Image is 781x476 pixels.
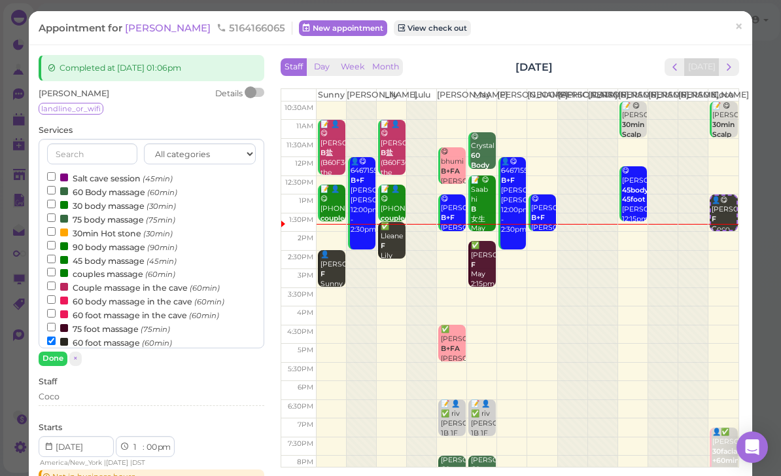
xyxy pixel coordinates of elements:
[47,253,177,267] label: 45 body massage
[350,157,375,235] div: 👤😋 6467155012 [PERSON_NAME]|[PERSON_NAME] 12:00pm - 2:30pm
[380,185,406,282] div: 📝 👤😋 [PHONE_NUMBER] 女生 Lily|Sunny 12:45pm - 1:45pm
[622,186,648,204] b: 45body 45foot
[285,103,313,112] span: 10:30am
[125,22,213,34] a: [PERSON_NAME]
[142,339,172,348] small: (60min)
[440,399,466,458] div: 📝 👤✅ riv [PERSON_NAME] 1B 1F [PERSON_NAME]|May 6:30pm
[678,89,708,101] th: [PERSON_NAME]
[617,89,648,101] th: [PERSON_NAME]
[299,20,387,36] a: New appointment
[299,196,313,205] span: 1pm
[621,101,647,209] div: 📝 😋 [PERSON_NAME] 头皮 Coco|[PERSON_NAME] 10:30am - 11:30am
[712,120,750,149] b: 30min Scalp treatment
[394,20,471,36] a: View check out
[47,143,137,164] input: Search
[470,175,496,263] div: 📝 😋 Saab hi 女生 May 12:30pm - 2:00pm
[147,202,176,211] small: (30min)
[288,439,313,448] span: 7:30pm
[189,311,219,320] small: (60min)
[470,399,496,458] div: 📝 👤✅ riv [PERSON_NAME] 1B 1F [PERSON_NAME]|May 6:30pm
[47,323,56,331] input: 75 foot massage (75min)
[73,354,78,363] span: ×
[708,89,738,101] th: Coco
[622,120,659,149] b: 30min Scalp treatment
[217,22,285,34] span: 5164166065
[297,308,313,317] span: 4pm
[39,352,67,365] button: Done
[501,176,515,185] b: B+F
[132,458,145,467] span: DST
[47,337,56,345] input: 60 foot massage (60min)
[440,147,466,215] div: 😋 bhumi [PERSON_NAME] 11:45am - 12:45pm
[47,171,173,185] label: Salt cave session
[351,176,364,185] b: B+F
[147,257,177,266] small: (45min)
[289,215,313,224] span: 1:30pm
[298,383,313,392] span: 6pm
[147,243,177,252] small: (90min)
[39,422,62,433] label: Starts
[719,58,739,76] button: next
[298,420,313,429] span: 7pm
[306,58,338,76] button: Day
[39,457,184,469] div: | |
[285,178,313,187] span: 12:30pm
[147,188,177,197] small: (60min)
[712,215,716,223] b: F
[316,89,346,101] th: Sunny
[441,213,455,222] b: B+F
[288,253,313,261] span: 2:30pm
[39,103,103,115] span: landline_or_wifi
[587,89,617,101] th: [PERSON_NAME]
[47,294,224,308] label: 60 body massage in the cave
[47,227,56,236] input: 30min Hot stone (30min)
[470,132,496,220] div: 😋 Crystal May 11:20am - 12:20pm
[735,18,743,36] span: ×
[286,141,313,149] span: 11:30am
[47,198,176,212] label: 30 body massage
[380,222,406,290] div: ✅ Lleane Lily 1:45pm - 2:45pm
[407,89,437,101] th: Lulu
[47,335,172,349] label: 60 foot massage
[190,284,220,293] small: (60min)
[39,124,73,136] label: Services
[39,391,60,403] div: Coco
[47,172,56,181] input: Salt cave session (45min)
[143,174,173,183] small: (45min)
[380,120,406,237] div: 📝 👤😋 [PERSON_NAME] (B60F30)in the salt cave Lily|Sunny 11:00am - 12:30pm
[47,213,56,222] input: 75 body massage (75min)
[437,89,467,101] th: [PERSON_NAME]
[298,346,313,354] span: 5pm
[47,186,56,194] input: 60 Body massage (60min)
[146,215,175,225] small: (75min)
[281,58,307,76] button: Staff
[321,214,351,232] b: couples massage
[712,447,742,475] b: 30facial +60mins body
[500,157,526,235] div: 👤😋 6467155012 [PERSON_NAME]|[PERSON_NAME] 12:00pm - 2:30pm
[47,268,56,276] input: couples massage (60min)
[381,149,393,157] b: B盐
[47,321,170,335] label: 75 foot massage
[47,185,177,198] label: 60 Body massage
[665,58,685,76] button: prev
[298,234,313,242] span: 2pm
[39,88,109,98] span: [PERSON_NAME]
[337,58,369,76] button: Week
[47,212,175,226] label: 75 body massage
[515,60,553,75] h2: [DATE]
[47,309,56,318] input: 60 foot massage in the cave (60min)
[288,365,313,373] span: 5:30pm
[215,88,243,100] div: Details
[143,229,173,238] small: (30min)
[320,120,345,237] div: 📝 👤😋 [PERSON_NAME] (B60F30)in the salt cave Lily|Sunny 11:00am - 12:30pm
[39,376,57,388] label: Staff
[440,325,466,393] div: ✅ [PERSON_NAME] [PERSON_NAME] 4:30pm - 5:30pm
[47,280,220,294] label: Couple massage in the cave
[321,270,325,278] b: F
[320,250,345,318] div: 👤[PERSON_NAME] Sunny 2:30pm - 3:30pm
[39,55,264,81] div: Completed at [DATE] 01:06pm
[441,167,460,175] b: B+FA
[471,151,502,179] b: 60 Body massage
[47,308,219,321] label: 60 foot massage in the cave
